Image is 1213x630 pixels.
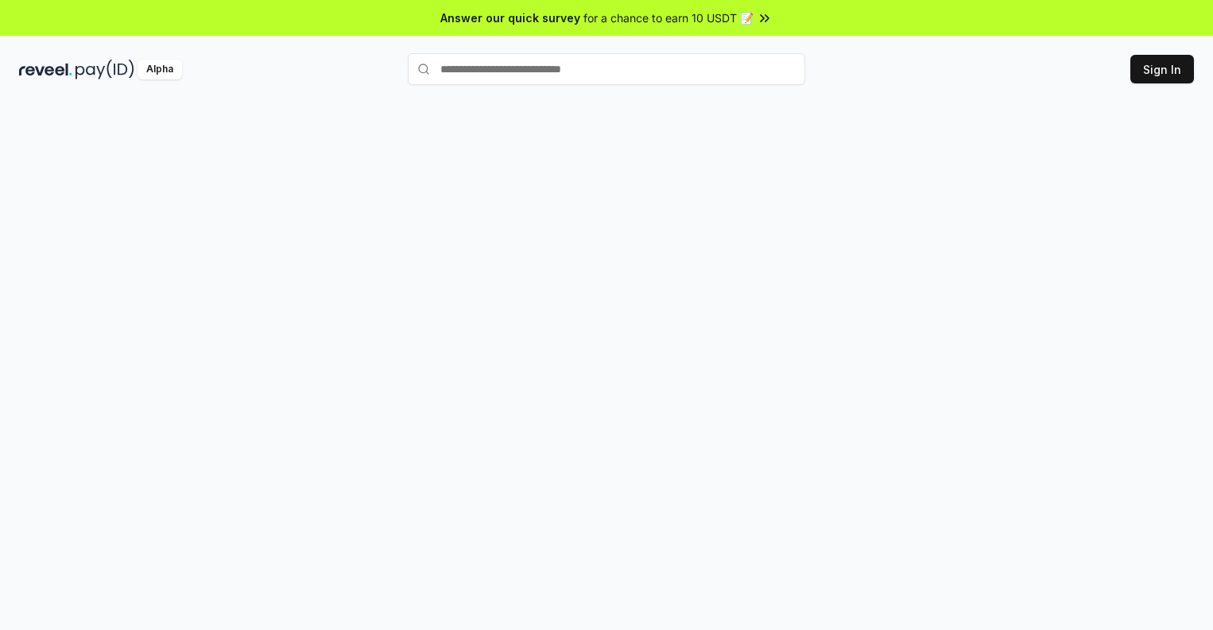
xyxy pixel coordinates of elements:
[19,60,72,79] img: reveel_dark
[138,60,182,79] div: Alpha
[583,10,754,26] span: for a chance to earn 10 USDT 📝
[76,60,134,79] img: pay_id
[1130,55,1194,83] button: Sign In
[440,10,580,26] span: Answer our quick survey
